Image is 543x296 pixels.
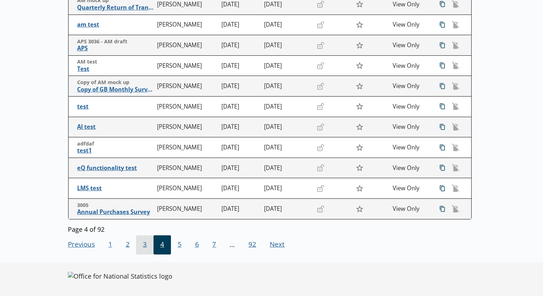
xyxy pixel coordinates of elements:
td: [DATE] [219,15,262,35]
button: 92 [242,235,263,254]
td: View Only [390,97,433,117]
button: 5 [171,235,188,254]
span: adfdaf [77,141,154,147]
span: am test [77,21,154,28]
button: Star [352,38,367,52]
button: 3 [136,235,154,254]
span: APS [77,45,154,52]
button: Next [263,235,291,254]
button: Previous [68,235,102,254]
td: [PERSON_NAME] [154,158,219,178]
td: View Only [390,199,433,219]
img: Office for National Statistics logo [68,272,172,280]
td: [PERSON_NAME] [154,137,219,158]
button: Star [352,182,367,195]
button: 1 [102,235,119,254]
td: [DATE] [261,117,308,137]
td: [DATE] [219,76,262,97]
span: test1 [77,147,154,154]
td: [PERSON_NAME] [154,15,219,35]
button: Star [352,161,367,175]
div: Page 4 of 92 [68,223,472,233]
td: [DATE] [219,158,262,178]
td: [PERSON_NAME] [154,97,219,117]
td: [PERSON_NAME] [154,76,219,97]
li: ... [223,235,242,254]
span: LMS test [77,185,154,192]
td: [DATE] [219,199,262,219]
button: 2 [119,235,136,254]
span: 3005 [77,202,154,209]
td: View Only [390,117,433,137]
span: AM test [77,59,154,65]
span: eQ functionality test [77,164,154,172]
span: Copy of GB Monthly Survey of Consumer Credit Grantors [77,86,154,93]
td: [DATE] [261,178,308,199]
td: [DATE] [219,117,262,137]
span: test [77,103,154,110]
td: [PERSON_NAME] [154,117,219,137]
td: View Only [390,158,433,178]
td: View Only [390,15,433,35]
span: APS 3036 - AM draft [77,38,154,45]
span: Test [77,65,154,73]
span: Copy of AM mock up [77,79,154,86]
td: [PERSON_NAME] [154,178,219,199]
td: [DATE] [261,35,308,56]
button: Star [352,18,367,32]
span: Al test [77,123,154,131]
td: View Only [390,55,433,76]
span: Annual Purchases Survey [77,208,154,216]
td: [DATE] [261,55,308,76]
td: [DATE] [261,76,308,97]
button: Star [352,59,367,72]
td: View Only [390,137,433,158]
td: View Only [390,178,433,199]
td: View Only [390,76,433,97]
span: Quarterly Return of Transactions [77,4,154,11]
td: [DATE] [261,97,308,117]
button: Star [352,100,367,113]
button: Star [352,202,367,215]
td: [DATE] [261,137,308,158]
button: Star [352,80,367,93]
td: [DATE] [261,199,308,219]
td: [DATE] [261,158,308,178]
td: [PERSON_NAME] [154,35,219,56]
button: 7 [206,235,223,254]
td: [DATE] [219,35,262,56]
td: [DATE] [219,55,262,76]
button: 4 [154,235,171,254]
td: [DATE] [219,137,262,158]
td: View Only [390,35,433,56]
td: [DATE] [261,15,308,35]
button: Star [352,120,367,134]
td: [DATE] [219,178,262,199]
button: 6 [188,235,206,254]
button: Star [352,141,367,154]
td: [PERSON_NAME] [154,199,219,219]
td: [DATE] [219,97,262,117]
td: [PERSON_NAME] [154,55,219,76]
